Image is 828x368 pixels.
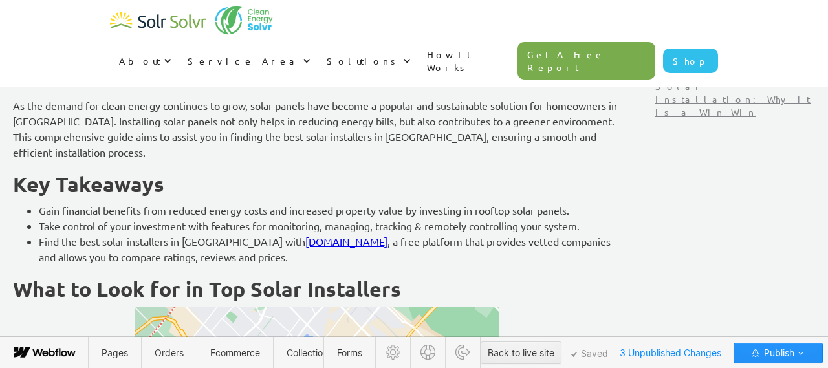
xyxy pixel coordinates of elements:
button: Publish [734,343,823,363]
div: Solutions [318,41,418,80]
button: Back to live site [481,341,561,364]
div: Back to live site [488,343,554,363]
span: Ecommerce [210,347,260,358]
a: [DOMAIN_NAME] [305,235,387,248]
a: GTA Commercial Solar Installation: Why it is a Win-Win [650,61,821,130]
strong: Key Takeaways [13,171,164,197]
li: Gain financial benefits from reduced energy costs and increased property value by investing in ro... [39,202,621,218]
p: GTA Commercial Solar Installation: Why it is a Win-Win [655,67,816,118]
div: About [119,54,160,67]
li: Take control of your investment with features for monitoring, managing, tracking & remotely contr... [39,218,621,233]
span: Pages [102,347,128,358]
p: As the demand for clean energy continues to grow, solar panels have become a popular and sustaina... [13,98,621,160]
a: How It Works [418,35,517,87]
a: Shop [663,49,718,73]
span: Orders [155,347,184,358]
a: Get A Free Report [517,42,656,80]
span: Publish [761,343,794,363]
span: Forms [337,347,362,358]
span: Saved [571,351,608,358]
div: Service Area [188,54,300,67]
div: Solutions [327,54,400,67]
div: About [110,41,179,80]
div: Service Area [179,41,318,80]
span: 3 Unpublished Changes [614,343,727,363]
span: Collections [287,347,332,358]
li: Find the best solar installers in [GEOGRAPHIC_DATA] with , a free platform that provides vetted c... [39,233,621,265]
strong: What to Look for in Top Solar Installers [13,276,401,302]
